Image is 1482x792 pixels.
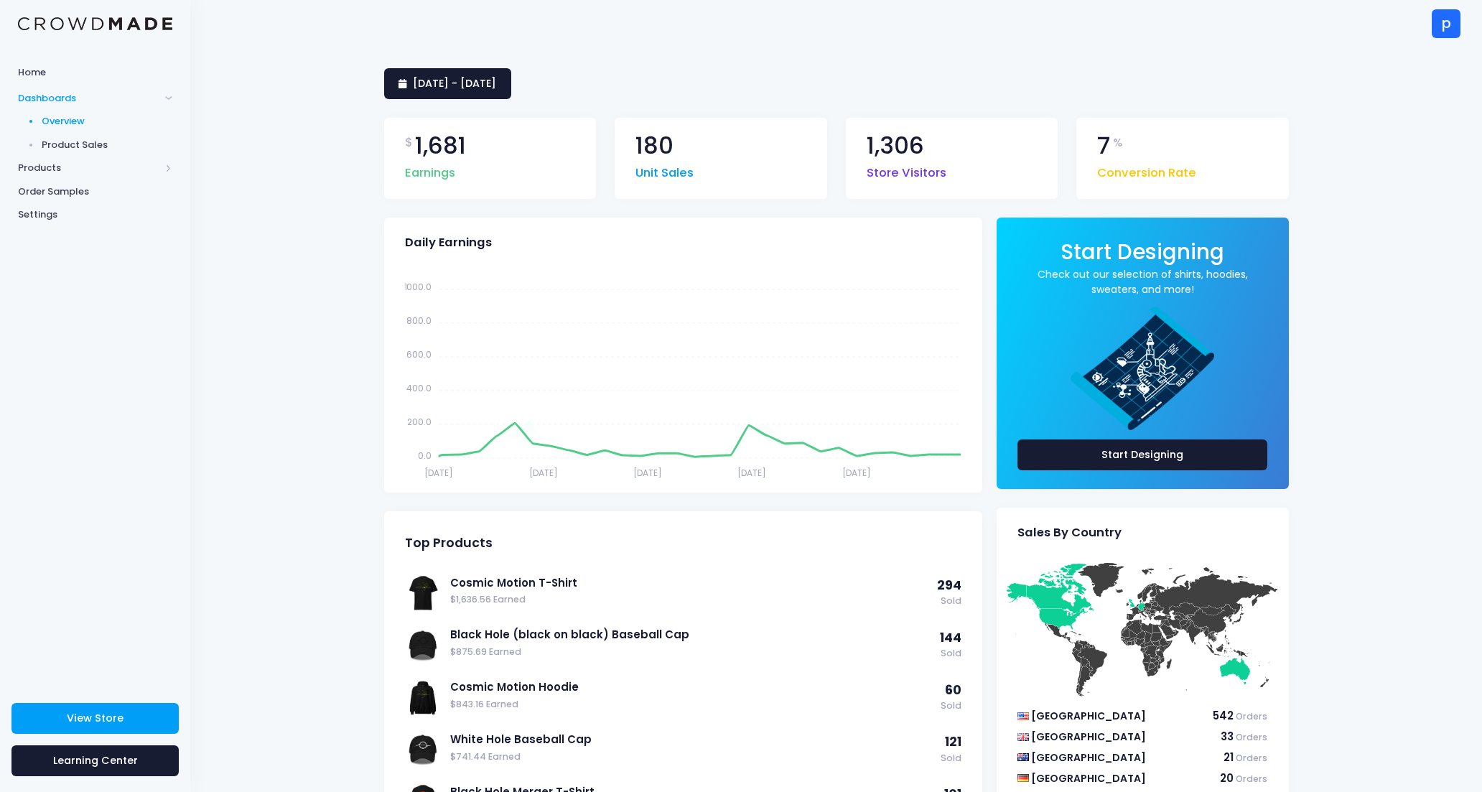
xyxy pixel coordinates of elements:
[67,711,124,725] span: View Store
[424,467,453,479] tspan: [DATE]
[1432,9,1460,38] div: p
[384,68,511,99] a: [DATE] - [DATE]
[450,627,933,643] a: Black Hole (black on black) Baseball Cap
[945,733,961,750] span: 121
[1224,750,1234,765] span: 21
[415,134,466,158] span: 1,681
[635,134,674,158] span: 180
[867,157,946,182] span: Store Visitors
[405,134,413,152] span: $
[18,65,172,80] span: Home
[406,348,432,360] tspan: 600.0
[1017,267,1268,297] a: Check out our selection of shirts, hoodies, sweaters, and more!
[937,595,961,608] span: Sold
[1017,439,1268,470] a: Start Designing
[945,681,961,699] span: 60
[937,577,961,594] span: 294
[405,536,493,551] span: Top Products
[450,732,933,747] a: White Hole Baseball Cap
[1236,731,1267,743] span: Orders
[1017,526,1122,540] span: Sales By Country
[1113,134,1123,152] span: %
[11,703,179,734] a: View Store
[450,575,930,591] a: Cosmic Motion T-Shirt
[18,208,172,222] span: Settings
[406,382,432,394] tspan: 400.0
[11,745,179,776] a: Learning Center
[842,467,871,479] tspan: [DATE]
[940,629,961,646] span: 144
[1031,771,1146,786] span: [GEOGRAPHIC_DATA]
[1031,709,1146,723] span: [GEOGRAPHIC_DATA]
[406,315,432,327] tspan: 800.0
[1220,770,1234,786] span: 20
[528,467,557,479] tspan: [DATE]
[450,698,933,712] span: $843.16 Earned
[1061,237,1224,266] span: Start Designing
[42,114,173,129] span: Overview
[1221,729,1234,744] span: 33
[407,416,432,428] tspan: 200.0
[737,467,766,479] tspan: [DATE]
[18,161,160,175] span: Products
[940,647,961,661] span: Sold
[867,134,924,158] span: 1,306
[1097,134,1110,158] span: 7
[1236,773,1267,785] span: Orders
[635,157,694,182] span: Unit Sales
[1061,249,1224,263] a: Start Designing
[18,17,172,31] img: Logo
[405,236,492,250] span: Daily Earnings
[405,157,455,182] span: Earnings
[633,467,662,479] tspan: [DATE]
[18,185,172,199] span: Order Samples
[18,91,160,106] span: Dashboards
[1031,750,1146,765] span: [GEOGRAPHIC_DATA]
[42,138,173,152] span: Product Sales
[1097,157,1196,182] span: Conversion Rate
[450,593,930,607] span: $1,636.56 Earned
[450,646,933,659] span: $875.69 Earned
[404,281,432,293] tspan: 1000.0
[450,750,933,764] span: $741.44 Earned
[1213,708,1234,723] span: 542
[1236,710,1267,722] span: Orders
[53,753,138,768] span: Learning Center
[941,699,961,713] span: Sold
[1236,752,1267,764] span: Orders
[418,449,432,462] tspan: 0.0
[450,679,933,695] a: Cosmic Motion Hoodie
[1031,730,1146,744] span: [GEOGRAPHIC_DATA]
[413,76,496,90] span: [DATE] - [DATE]
[941,752,961,765] span: Sold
